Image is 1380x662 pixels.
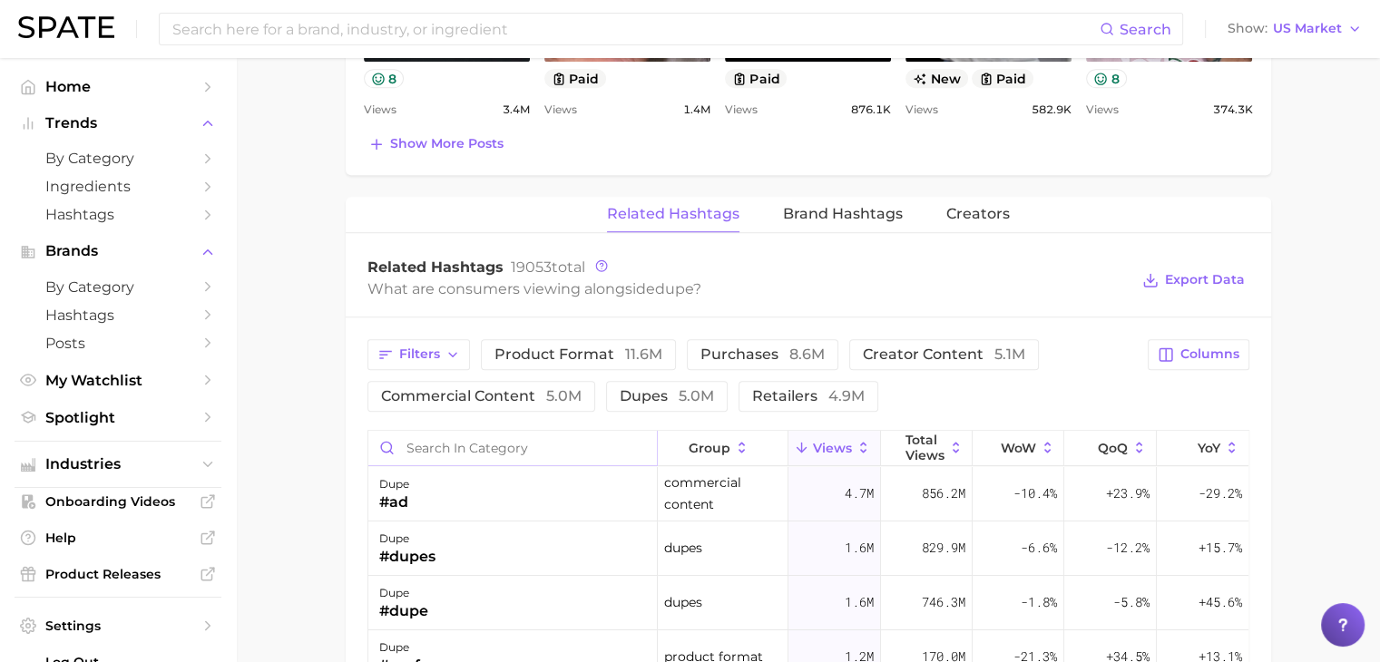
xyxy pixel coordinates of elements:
span: 856.2m [922,482,965,504]
span: dupes [664,537,702,559]
button: dupe#dupesdupes1.6m829.9m-6.6%-12.2%+15.7% [368,521,1248,576]
button: 8 [364,69,405,88]
a: Posts [15,329,221,357]
span: 1.6m [845,537,874,559]
span: 4.9m [828,387,865,404]
span: 5.0m [679,387,714,404]
span: 746.3m [922,591,965,613]
span: 829.9m [922,537,965,559]
span: Views [364,99,396,121]
a: Spotlight [15,404,221,432]
span: Total Views [905,433,944,462]
span: -10.4% [1013,482,1057,504]
span: Related Hashtags [367,258,504,276]
span: Views [1086,99,1119,121]
button: 8 [1086,69,1127,88]
span: 8.6m [789,346,825,363]
div: What are consumers viewing alongside ? [367,277,1130,301]
a: My Watchlist [15,366,221,394]
span: Views [725,99,758,121]
span: Help [45,530,191,546]
button: Columns [1148,339,1248,370]
span: Ingredients [45,178,191,195]
span: YoY [1198,441,1220,455]
span: Industries [45,456,191,472]
span: Views [544,99,577,121]
span: Filters [399,346,440,362]
a: by Category [15,273,221,301]
span: new [905,69,968,88]
span: -6.6% [1021,537,1057,559]
div: dupe [379,473,409,495]
span: purchases [700,347,825,362]
span: 1.4m [683,99,710,121]
span: -12.2% [1106,537,1150,559]
div: dupe [379,528,436,550]
div: dupe [379,582,428,604]
span: product format [494,347,662,362]
img: SPATE [18,16,114,38]
span: group [689,441,730,455]
button: Show more posts [364,131,508,157]
span: dupes [664,591,702,613]
button: dupe#dupedupes1.6m746.3m-1.8%-5.8%+45.6% [368,576,1248,630]
a: by Category [15,144,221,172]
span: Brand Hashtags [783,206,903,222]
button: Views [788,431,880,466]
a: Product Releases [15,560,221,588]
span: total [511,258,585,276]
a: Hashtags [15,301,221,329]
span: 19053 [511,258,552,276]
span: Posts [45,335,191,352]
span: 5.0m [546,387,582,404]
span: Views [905,99,938,121]
span: 582.9k [1032,99,1072,121]
span: by Category [45,278,191,296]
span: +23.9% [1106,482,1150,504]
span: Show more posts [390,136,504,151]
span: creator content [863,347,1025,362]
span: commercial content [664,472,781,515]
span: 4.7m [845,482,874,504]
span: Export Data [1165,272,1245,287]
span: -1.8% [1021,591,1057,613]
button: Brands [15,238,221,265]
button: Trends [15,110,221,137]
div: #dupe [379,600,428,622]
div: #ad [379,492,409,513]
span: Trends [45,115,191,131]
a: Help [15,524,221,551]
div: #dupes [379,546,436,568]
button: dupe#adcommercial content4.7m856.2m-10.4%+23.9%-29.2% [368,467,1248,521]
span: dupe [655,280,693,297]
span: US Market [1273,24,1342,34]
a: Home [15,73,221,101]
span: Brands [45,243,191,259]
span: Hashtags [45,206,191,223]
button: group [658,431,788,466]
span: Columns [1180,346,1239,362]
a: Ingredients [15,172,221,200]
span: Views [813,441,852,455]
span: 3.4m [503,99,530,121]
input: Search in category [368,431,658,465]
span: by Category [45,150,191,167]
span: Spotlight [45,409,191,426]
a: Onboarding Videos [15,488,221,515]
span: commercial content [381,389,582,404]
span: Product Releases [45,566,191,582]
span: Onboarding Videos [45,493,191,510]
button: paid [972,69,1034,88]
button: paid [725,69,788,88]
span: QoQ [1098,441,1128,455]
span: Hashtags [45,307,191,324]
span: dupes [620,389,714,404]
button: YoY [1157,431,1248,466]
span: WoW [1001,441,1036,455]
span: 11.6m [625,346,662,363]
input: Search here for a brand, industry, or ingredient [171,14,1100,44]
button: WoW [973,431,1064,466]
button: Industries [15,451,221,478]
button: ShowUS Market [1223,17,1366,41]
span: 876.1k [851,99,891,121]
